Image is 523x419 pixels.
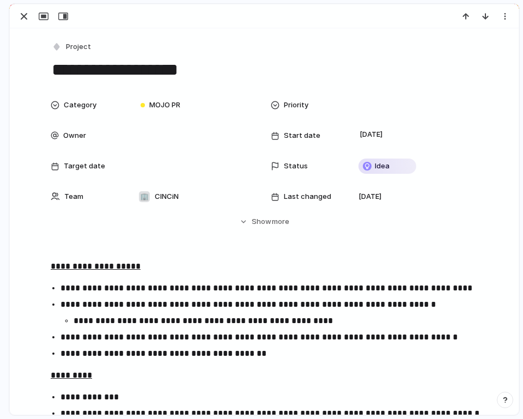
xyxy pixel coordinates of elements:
span: Status [284,161,308,172]
span: MOJO PR [149,100,180,111]
span: [DATE] [358,191,381,202]
span: Start date [284,130,320,141]
span: Priority [284,100,308,111]
span: Last changed [284,191,331,202]
span: CINCiN [155,191,179,202]
button: Showmore [51,212,478,232]
span: Idea [375,161,390,172]
span: Project [66,41,91,52]
span: Owner [63,130,86,141]
span: [DATE] [357,128,386,141]
button: Project [50,39,94,55]
span: Team [64,191,83,202]
span: more [272,216,289,227]
span: Show [252,216,271,227]
span: Target date [64,161,105,172]
span: Category [64,100,96,111]
div: 🏢 [139,191,150,202]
